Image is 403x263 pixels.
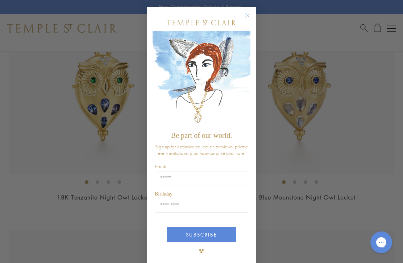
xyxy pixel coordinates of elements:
button: SUBSCRIBE [167,227,236,242]
span: Sign up for exclusive collection previews, private event invitations, a birthday surprise and more. [155,143,248,156]
span: Birthday [155,191,173,197]
button: Close dialog [246,15,255,24]
img: Temple St. Clair [167,20,236,25]
input: Email [155,172,248,185]
img: TSC [194,244,209,258]
span: Be part of our world. [171,131,232,139]
iframe: Gorgias live chat messenger [367,229,396,256]
span: Email [154,164,166,169]
img: c4a9eb12-d91a-4d4a-8ee0-386386f4f338.jpeg [153,31,250,128]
